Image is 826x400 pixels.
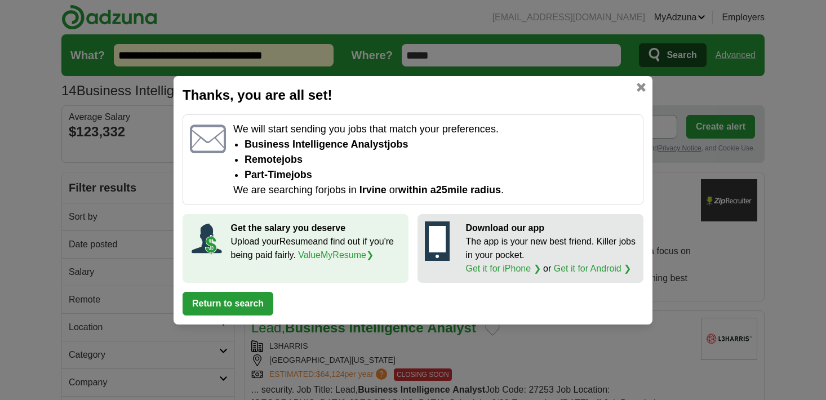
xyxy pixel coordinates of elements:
p: The app is your new best friend. Killer jobs in your pocket. or [466,235,637,275]
span: Irvine [359,184,387,195]
span: within a 25 mile radius [398,184,501,195]
li: Business Intelligence Analyst jobs [245,137,636,152]
a: ValueMyResume❯ [298,250,374,260]
p: We will start sending you jobs that match your preferences. [233,122,636,137]
li: Remote jobs [245,152,636,167]
h2: Thanks, you are all set! [183,85,643,105]
p: Download our app [466,221,637,235]
a: Get it for iPhone ❯ [466,264,541,273]
a: Get it for Android ❯ [554,264,632,273]
p: Get the salary you deserve [231,221,402,235]
p: Upload your Resume and find out if you're being paid fairly. [231,235,402,262]
li: Part-time jobs [245,167,636,183]
p: We are searching for jobs in or . [233,183,636,198]
button: Return to search [183,292,273,315]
